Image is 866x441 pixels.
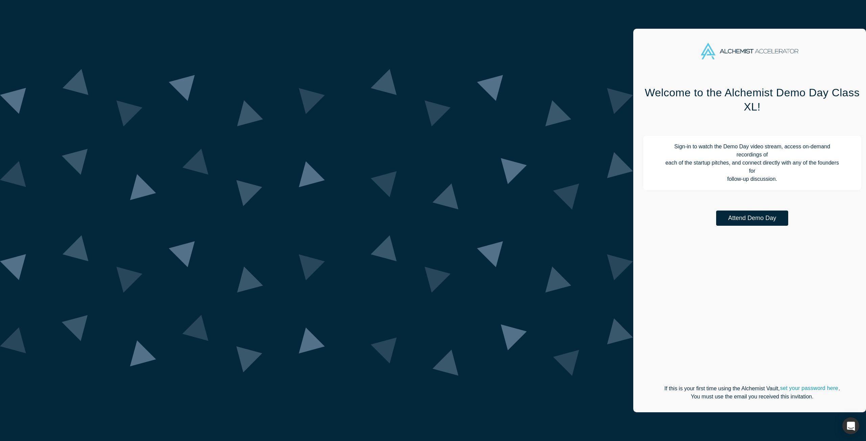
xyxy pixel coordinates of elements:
h1: Welcome to the Alchemist Demo Day Class XL! [643,85,862,114]
p: Sign-in to watch the Demo Day video stream, access on-demand recordings of each of the startup pi... [643,135,862,191]
p: If this is your first time using the Alchemist Vault, . You must use the email you received this ... [643,385,862,401]
a: set your password here [780,384,839,393]
img: Alchemist Accelerator Logo [701,43,798,59]
button: Attend Demo Day [716,211,788,226]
